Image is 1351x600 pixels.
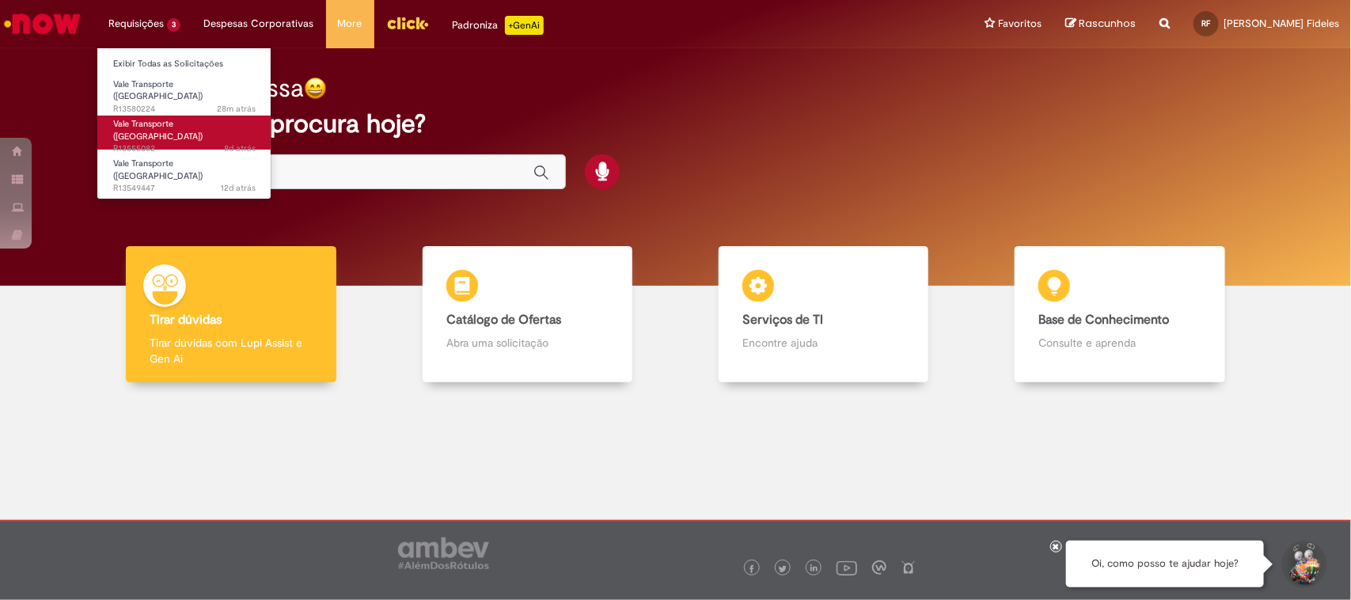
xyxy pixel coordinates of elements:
[97,116,271,150] a: Aberto R13555082 : Vale Transporte (VT)
[97,47,271,199] ul: Requisições
[837,557,857,578] img: logo_footer_youtube.png
[167,18,180,32] span: 3
[97,155,271,189] a: Aberto R13549447 : Vale Transporte (VT)
[127,110,1224,138] h2: O que você procura hoje?
[221,182,256,194] span: 12d atrás
[2,8,83,40] img: ServiceNow
[453,16,544,35] div: Padroniza
[204,16,314,32] span: Despesas Corporativas
[217,103,256,115] span: 28m atrás
[150,312,222,328] b: Tirar dúvidas
[1280,541,1327,588] button: Iniciar Conversa de Suporte
[113,142,256,155] span: R13555082
[1202,18,1211,28] span: RF
[113,118,203,142] span: Vale Transporte ([GEOGRAPHIC_DATA])
[338,16,362,32] span: More
[221,182,256,194] time: 19/09/2025 09:19:36
[998,16,1042,32] span: Favoritos
[810,564,818,574] img: logo_footer_linkedin.png
[676,246,972,383] a: Serviços de TI Encontre ajuda
[150,335,312,366] p: Tirar dúvidas com Lupi Assist e Gen Ai
[97,76,271,110] a: Aberto R13580224 : Vale Transporte (VT)
[398,537,489,569] img: logo_footer_ambev_rotulo_gray.png
[742,312,823,328] b: Serviços de TI
[108,16,164,32] span: Requisições
[97,55,271,73] a: Exibir Todas as Solicitações
[113,182,256,195] span: R13549447
[113,158,203,182] span: Vale Transporte ([GEOGRAPHIC_DATA])
[742,335,905,351] p: Encontre ajuda
[446,335,609,351] p: Abra uma solicitação
[1065,17,1136,32] a: Rascunhos
[386,11,429,35] img: click_logo_yellow_360x200.png
[972,246,1268,383] a: Base de Conhecimento Consulte e aprenda
[901,560,916,575] img: logo_footer_naosei.png
[779,565,787,573] img: logo_footer_twitter.png
[1066,541,1264,587] div: Oi, como posso te ajudar hoje?
[224,142,256,154] span: 8d atrás
[505,16,544,35] p: +GenAi
[113,103,256,116] span: R13580224
[304,77,327,100] img: happy-face.png
[748,565,756,573] img: logo_footer_facebook.png
[1038,335,1201,351] p: Consulte e aprenda
[1038,312,1169,328] b: Base de Conhecimento
[113,78,203,103] span: Vale Transporte ([GEOGRAPHIC_DATA])
[224,142,256,154] time: 22/09/2025 13:08:13
[872,560,886,575] img: logo_footer_workplace.png
[446,312,561,328] b: Catálogo de Ofertas
[379,246,675,383] a: Catálogo de Ofertas Abra uma solicitação
[1224,17,1339,30] span: [PERSON_NAME] Fideles
[83,246,379,383] a: Tirar dúvidas Tirar dúvidas com Lupi Assist e Gen Ai
[1079,16,1136,31] span: Rascunhos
